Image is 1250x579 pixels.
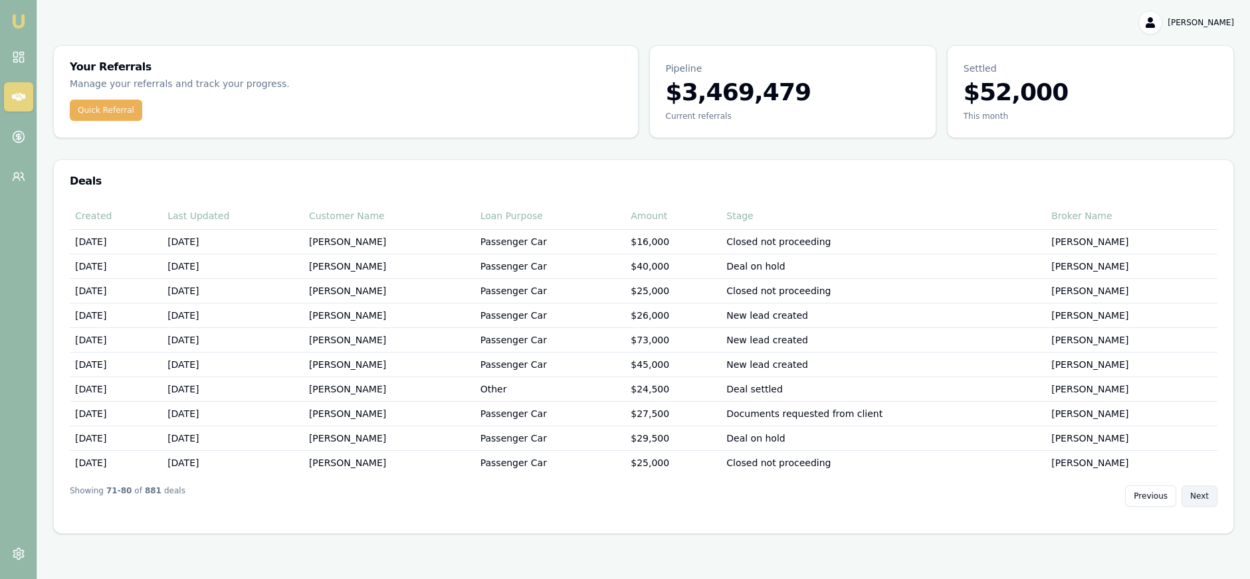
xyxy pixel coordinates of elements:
[70,426,162,450] td: [DATE]
[631,456,716,469] div: $25,000
[11,13,27,29] img: emu-icon-u.png
[304,254,475,278] td: [PERSON_NAME]
[631,260,716,273] div: $40,000
[475,254,626,278] td: Passenger Car
[162,254,304,278] td: [DATE]
[162,401,304,426] td: [DATE]
[475,426,626,450] td: Passenger Car
[631,309,716,322] div: $26,000
[304,303,475,327] td: [PERSON_NAME]
[145,485,161,507] strong: 881
[162,450,304,475] td: [DATE]
[631,284,716,297] div: $25,000
[70,254,162,278] td: [DATE]
[167,209,298,222] div: Last Updated
[631,235,716,248] div: $16,000
[162,278,304,303] td: [DATE]
[721,229,1046,254] td: Closed not proceeding
[304,327,475,352] td: [PERSON_NAME]
[475,303,626,327] td: Passenger Car
[70,76,410,92] p: Manage your referrals and track your progress.
[726,209,1041,222] div: Stage
[1125,485,1176,507] button: Previous
[304,426,475,450] td: [PERSON_NAME]
[964,62,1217,75] p: Settled
[721,352,1046,376] td: New lead created
[631,358,716,371] div: $45,000
[70,278,162,303] td: [DATE]
[631,407,716,420] div: $27,500
[721,327,1046,352] td: New lead created
[70,229,162,254] td: [DATE]
[475,401,626,426] td: Passenger Car
[964,79,1217,106] h3: $52,000
[666,79,920,106] h3: $3,469,479
[70,401,162,426] td: [DATE]
[70,485,185,507] div: Showing of deals
[475,352,626,376] td: Passenger Car
[1051,209,1212,222] div: Broker Name
[1168,17,1234,28] span: [PERSON_NAME]
[162,303,304,327] td: [DATE]
[666,111,920,122] div: Current referrals
[304,450,475,475] td: [PERSON_NAME]
[475,278,626,303] td: Passenger Car
[721,376,1046,401] td: Deal settled
[1046,450,1217,475] td: [PERSON_NAME]
[304,376,475,401] td: [PERSON_NAME]
[1046,229,1217,254] td: [PERSON_NAME]
[70,100,142,121] button: Quick Referral
[304,401,475,426] td: [PERSON_NAME]
[1046,303,1217,327] td: [PERSON_NAME]
[721,450,1046,475] td: Closed not proceeding
[631,209,716,222] div: Amount
[162,327,304,352] td: [DATE]
[1046,426,1217,450] td: [PERSON_NAME]
[631,382,716,396] div: $24,500
[475,327,626,352] td: Passenger Car
[162,352,304,376] td: [DATE]
[70,327,162,352] td: [DATE]
[70,352,162,376] td: [DATE]
[309,209,470,222] div: Customer Name
[70,450,162,475] td: [DATE]
[1182,485,1217,507] button: Next
[304,352,475,376] td: [PERSON_NAME]
[1046,278,1217,303] td: [PERSON_NAME]
[666,62,920,75] p: Pipeline
[475,376,626,401] td: Other
[964,111,1217,122] div: This month
[475,450,626,475] td: Passenger Car
[70,376,162,401] td: [DATE]
[631,333,716,347] div: $73,000
[721,303,1046,327] td: New lead created
[162,426,304,450] td: [DATE]
[304,229,475,254] td: [PERSON_NAME]
[162,229,304,254] td: [DATE]
[70,176,1217,187] h3: Deals
[1046,401,1217,426] td: [PERSON_NAME]
[721,254,1046,278] td: Deal on hold
[70,62,622,72] h3: Your Referrals
[304,278,475,303] td: [PERSON_NAME]
[106,485,132,507] strong: 71 - 80
[1046,254,1217,278] td: [PERSON_NAME]
[1046,327,1217,352] td: [PERSON_NAME]
[721,426,1046,450] td: Deal on hold
[475,229,626,254] td: Passenger Car
[721,401,1046,426] td: Documents requested from client
[631,432,716,445] div: $29,500
[721,278,1046,303] td: Closed not proceeding
[70,303,162,327] td: [DATE]
[162,376,304,401] td: [DATE]
[1046,352,1217,376] td: [PERSON_NAME]
[1046,376,1217,401] td: [PERSON_NAME]
[480,209,621,222] div: Loan Purpose
[75,209,157,222] div: Created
